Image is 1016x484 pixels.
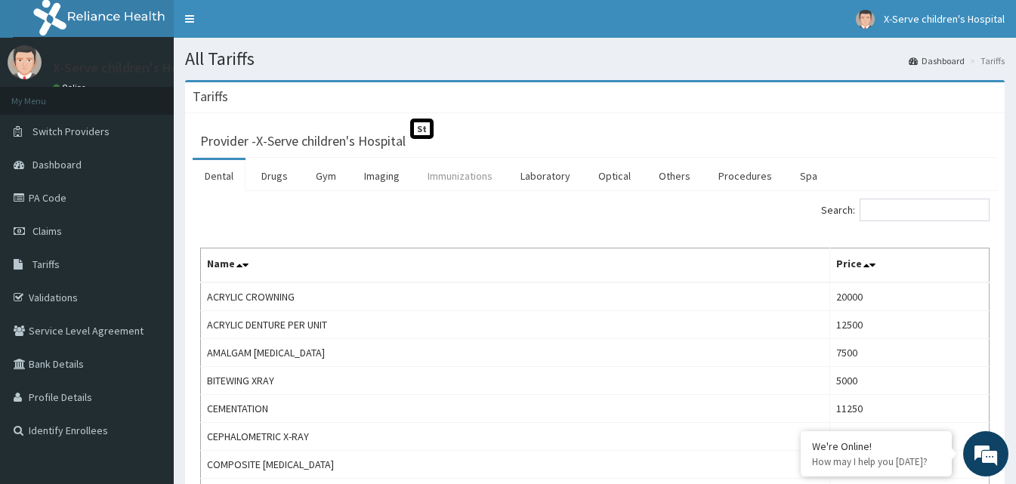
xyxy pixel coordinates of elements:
p: How may I help you today? [812,455,940,468]
a: Drugs [249,160,300,192]
h1: All Tariffs [185,49,1005,69]
td: 12500 [829,311,989,339]
td: 7500 [829,339,989,367]
h3: Provider - X-Serve children's Hospital [200,134,406,148]
td: 3750 [829,423,989,451]
img: User Image [856,10,875,29]
a: Optical [586,160,643,192]
a: Procedures [706,160,784,192]
span: Dashboard [32,158,82,171]
input: Search: [860,199,990,221]
td: 11250 [829,395,989,423]
a: Immunizations [415,160,505,192]
span: Tariffs [32,257,60,271]
td: ACRYLIC CROWNING [201,282,830,311]
th: Name [201,248,830,283]
td: 5000 [829,367,989,395]
a: Gym [304,160,348,192]
li: Tariffs [966,54,1005,67]
span: Claims [32,224,62,238]
a: Imaging [352,160,412,192]
label: Search: [821,199,990,221]
a: Online [53,82,89,93]
span: St [410,119,434,139]
td: CEPHALOMETRIC X-RAY [201,423,830,451]
td: COMPOSITE [MEDICAL_DATA] [201,451,830,479]
h3: Tariffs [193,90,228,103]
td: CEMENTATION [201,395,830,423]
span: X-Serve children's Hospital [884,12,1005,26]
span: Switch Providers [32,125,110,138]
div: We're Online! [812,439,940,453]
p: X-Serve children's Hospital [53,61,212,75]
a: Spa [788,160,829,192]
a: Others [647,160,703,192]
a: Dashboard [909,54,965,67]
td: ACRYLIC DENTURE PER UNIT [201,311,830,339]
a: Laboratory [508,160,582,192]
td: BITEWING XRAY [201,367,830,395]
td: AMALGAM [MEDICAL_DATA] [201,339,830,367]
td: 20000 [829,282,989,311]
th: Price [829,248,989,283]
img: User Image [8,45,42,79]
a: Dental [193,160,246,192]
